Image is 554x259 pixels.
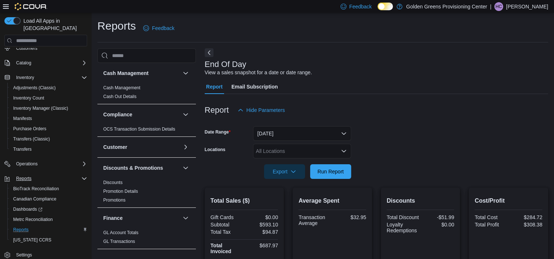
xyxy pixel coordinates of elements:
a: Dashboards [10,205,45,214]
a: Canadian Compliance [10,195,59,203]
span: Dashboards [13,206,42,212]
button: Reports [7,225,90,235]
a: BioTrack Reconciliation [10,184,62,193]
button: Discounts & Promotions [181,164,190,172]
span: BioTrack Reconciliation [10,184,87,193]
h3: Compliance [103,111,132,118]
span: Adjustments (Classic) [13,85,56,91]
span: Cash Management [103,85,140,91]
a: Manifests [10,114,35,123]
button: Reports [13,174,34,183]
button: Customer [103,143,180,151]
a: OCS Transaction Submission Details [103,127,175,132]
span: BioTrack Reconciliation [13,186,59,192]
div: $32.95 [334,214,366,220]
div: $94.87 [246,229,278,235]
a: Cash Out Details [103,94,137,99]
p: | [490,2,491,11]
span: [US_STATE] CCRS [13,237,51,243]
input: Dark Mode [378,3,393,10]
a: Promotions [103,198,126,203]
span: Reports [13,227,29,233]
h2: Average Spent [298,196,366,205]
a: Dashboards [7,204,90,214]
span: Inventory Count [10,94,87,102]
button: Discounts & Promotions [103,164,180,172]
button: Catalog [1,58,90,68]
span: Catalog [13,59,87,67]
h3: Customer [103,143,127,151]
span: GL Transactions [103,239,135,244]
a: Inventory Manager (Classic) [10,104,71,113]
button: Compliance [103,111,180,118]
span: Manifests [13,116,32,121]
a: GL Account Totals [103,230,138,235]
div: Finance [97,228,196,249]
h3: End Of Day [205,60,246,69]
h2: Total Sales ($) [211,196,278,205]
span: Discounts [103,180,123,185]
div: Total Cost [475,214,507,220]
button: Operations [1,159,90,169]
a: Transfers (Classic) [10,135,53,143]
div: -$51.99 [422,214,454,220]
a: Transfers [10,145,34,154]
span: Reports [16,176,31,181]
span: Transfers [10,145,87,154]
span: Customers [16,45,37,51]
span: Operations [13,159,87,168]
span: Inventory Count [13,95,44,101]
button: Transfers [7,144,90,154]
div: $308.38 [510,222,542,228]
h3: Cash Management [103,70,149,77]
button: Inventory [13,73,37,82]
button: Reports [1,173,90,184]
button: [US_STATE] CCRS [7,235,90,245]
span: Reports [10,225,87,234]
div: Total Profit [475,222,507,228]
button: Canadian Compliance [7,194,90,204]
span: Transfers [13,146,31,152]
span: OCS Transaction Submission Details [103,126,175,132]
a: Purchase Orders [10,124,49,133]
div: Compliance [97,125,196,136]
label: Locations [205,147,226,153]
span: Purchase Orders [13,126,47,132]
a: Promotion Details [103,189,138,194]
button: [DATE] [253,126,351,141]
button: Inventory [1,72,90,83]
span: Inventory [13,73,87,82]
button: Transfers (Classic) [7,134,90,144]
button: Compliance [181,110,190,119]
button: Finance [103,214,180,222]
button: Export [264,164,305,179]
a: Feedback [140,21,177,35]
h3: Discounts & Promotions [103,164,163,172]
button: Hide Parameters [235,103,288,117]
button: Cash Management [103,70,180,77]
a: Adjustments (Classic) [10,83,59,92]
strong: Total Invoiced [211,243,231,254]
h3: Report [205,106,229,115]
span: Inventory Manager (Classic) [13,105,68,111]
span: Report [206,79,223,94]
a: Customers [13,44,40,53]
button: Open list of options [341,148,347,154]
span: Load All Apps in [GEOGRAPHIC_DATA] [21,17,87,32]
span: Dashboards [10,205,87,214]
span: Manifests [10,114,87,123]
span: Adjustments (Classic) [10,83,87,92]
button: Inventory Manager (Classic) [7,103,90,113]
button: Run Report [310,164,351,179]
span: Email Subscription [231,79,278,94]
button: Purchase Orders [7,124,90,134]
span: Canadian Compliance [13,196,56,202]
label: Date Range [205,129,231,135]
span: Hide Parameters [246,106,285,114]
p: [PERSON_NAME] [506,2,548,11]
button: Customer [181,143,190,151]
button: Customers [1,43,90,53]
